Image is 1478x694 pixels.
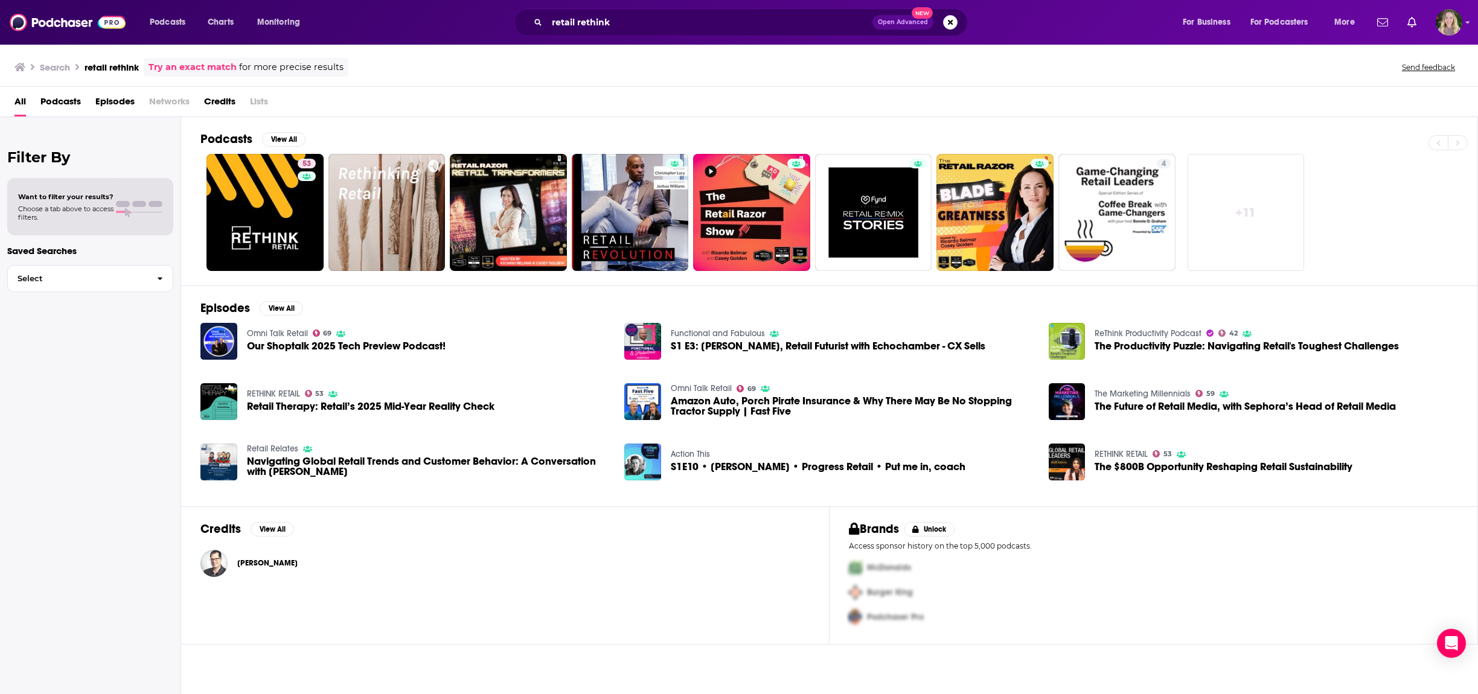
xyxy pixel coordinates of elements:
button: Open AdvancedNew [872,15,933,30]
a: Podchaser - Follow, Share and Rate Podcasts [10,11,126,34]
span: Podchaser Pro [867,612,924,622]
a: Our Shoptalk 2025 Tech Preview Podcast! [200,323,237,360]
a: The Productivity Puzzle: Navigating Retail's Toughest Challenges [1095,341,1399,351]
a: Show notifications dropdown [1372,12,1393,33]
button: Send feedback [1398,62,1459,72]
h2: Episodes [200,301,250,316]
h2: Credits [200,521,241,536]
a: Show notifications dropdown [1403,12,1421,33]
a: 53 [305,390,324,397]
a: Ricardo Belmar [200,550,228,577]
button: Select [7,265,173,292]
img: The Future of Retail Media, with Sephora’s Head of Retail Media [1049,383,1086,420]
span: 53 [1163,451,1172,457]
button: open menu [1174,13,1246,32]
span: Want to filter your results? [18,193,114,201]
div: Open Intercom Messenger [1437,629,1466,658]
span: S1 E3: [PERSON_NAME], Retail Futurist with Echochamber - CX Sells [671,341,985,351]
span: More [1334,14,1355,31]
button: View All [251,522,294,536]
a: Omni Talk Retail [247,328,308,339]
a: 4 [1058,154,1176,271]
span: Podcasts [150,14,185,31]
span: 4 [1162,158,1166,170]
a: S1 E3: Matthew Brown, Retail Futurist with Echochamber - CX Sells [671,341,985,351]
a: RETHINK RETAIL [247,389,300,399]
a: Functional and Fabulous [671,328,765,339]
a: Amazon Auto, Porch Pirate Insurance & Why There May Be No Stopping Tractor Supply | Fast Five [624,383,661,420]
span: 59 [1206,391,1215,396]
p: Access sponsor history on the top 5,000 podcasts. [849,541,1458,550]
a: Podcasts [40,92,81,116]
a: CreditsView All [200,521,294,536]
img: S1 E3: Matthew Brown, Retail Futurist with Echochamber - CX Sells [624,323,661,360]
a: S1E10 • Ray Riley • Progress Retail • Put me in, coach [671,462,965,472]
span: New [912,7,933,19]
a: Navigating Global Retail Trends and Customer Behavior: A Conversation with Ghalia Boustani [200,444,237,480]
a: Retail Therapy: Retail’s 2025 Mid-Year Reality Check [247,401,494,412]
span: S1E10 • [PERSON_NAME] • Progress Retail • Put me in, coach [671,462,965,472]
span: 42 [1229,331,1238,336]
img: Second Pro Logo [844,580,867,605]
span: Navigating Global Retail Trends and Customer Behavior: A Conversation with [PERSON_NAME] [247,456,610,477]
a: RETHINK RETAIL [1095,449,1148,459]
span: Lists [250,92,268,116]
input: Search podcasts, credits, & more... [547,13,872,32]
img: The Productivity Puzzle: Navigating Retail's Toughest Challenges [1049,323,1086,360]
button: Show profile menu [1436,9,1462,36]
span: Burger King [867,587,913,597]
span: Open Advanced [878,19,928,25]
a: Navigating Global Retail Trends and Customer Behavior: A Conversation with Ghalia Boustani [247,456,610,477]
a: Charts [200,13,241,32]
p: Saved Searches [7,245,173,256]
a: The Future of Retail Media, with Sephora’s Head of Retail Media [1095,401,1396,412]
a: +11 [1188,154,1305,271]
a: 53 [206,154,324,271]
span: Charts [208,14,234,31]
span: Episodes [95,92,135,116]
a: Amazon Auto, Porch Pirate Insurance & Why There May Be No Stopping Tractor Supply | Fast Five [671,396,1034,416]
h3: Search [40,62,70,73]
h2: Podcasts [200,132,252,147]
a: Omni Talk Retail [671,383,732,393]
a: All [14,92,26,116]
a: S1E10 • Ray Riley • Progress Retail • Put me in, coach [624,444,661,480]
a: 59 [1195,390,1215,397]
img: Third Pro Logo [844,605,867,629]
button: View All [262,132,306,147]
button: open menu [141,13,201,32]
a: Credits [204,92,235,116]
h2: Brands [849,521,899,536]
a: ReThink Productivity Podcast [1095,328,1201,339]
a: 4 [1157,159,1171,168]
a: Action This [671,449,710,459]
img: The $800B Opportunity Reshaping Retail Sustainability [1049,444,1086,480]
a: EpisodesView All [200,301,303,316]
span: 53 [315,391,324,396]
a: 69 [737,385,756,392]
span: Choose a tab above to access filters. [18,205,114,221]
span: For Podcasters [1250,14,1308,31]
span: [PERSON_NAME] [237,558,298,568]
img: First Pro Logo [844,555,867,580]
button: View All [260,301,303,316]
span: Logged in as lauren19365 [1436,9,1462,36]
img: Retail Therapy: Retail’s 2025 Mid-Year Reality Check [200,383,237,420]
button: open menu [1326,13,1370,32]
h3: retail rethink [85,62,139,73]
a: PodcastsView All [200,132,306,147]
a: Retail Relates [247,444,298,454]
h2: Filter By [7,148,173,166]
button: Unlock [904,522,955,536]
span: Monitoring [257,14,300,31]
span: for more precise results [239,60,344,74]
